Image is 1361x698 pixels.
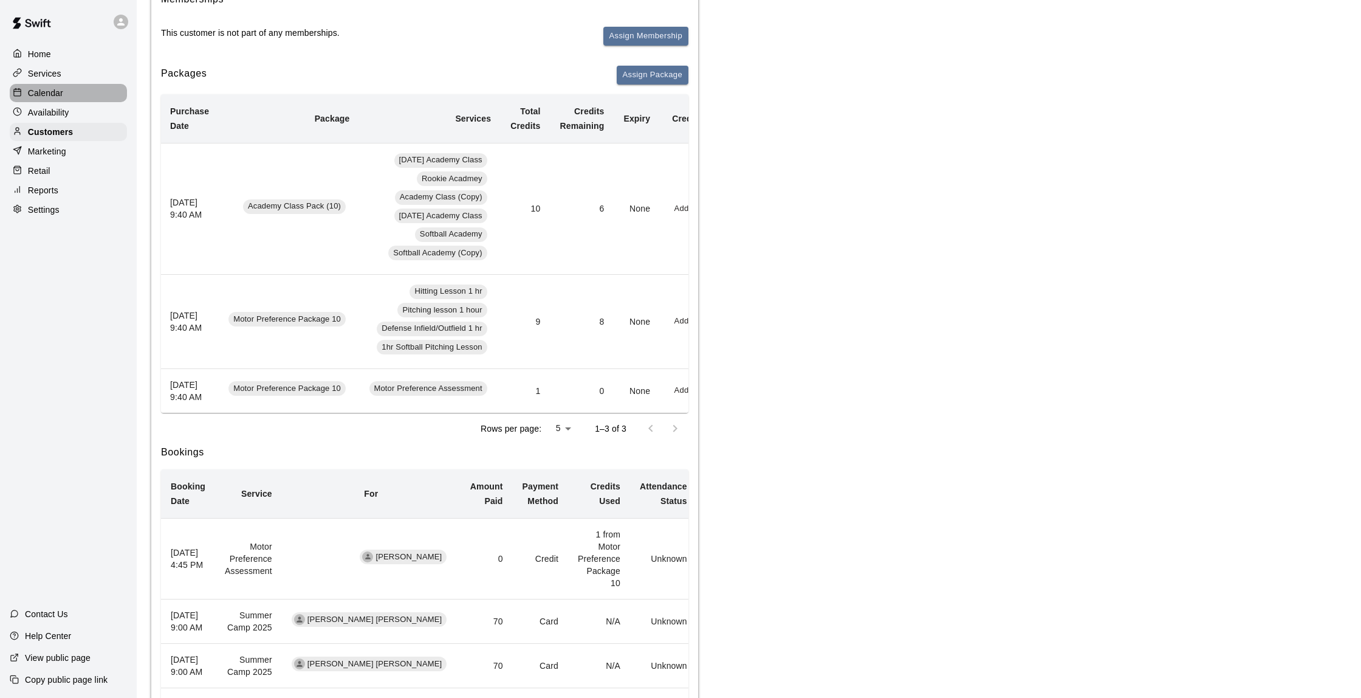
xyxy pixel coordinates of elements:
[501,368,550,413] td: 1
[568,600,630,644] td: N/A
[161,519,215,600] th: [DATE] 4:45 PM
[591,482,620,506] b: Credits Used
[595,423,626,435] p: 1–3 of 3
[228,316,349,325] a: Motor Preference Package 10
[215,644,282,688] td: Summer Camp 2025
[241,489,272,499] b: Service
[315,114,350,123] b: Package
[513,644,568,688] td: Card
[228,383,346,395] span: Motor Preference Package 10
[670,381,694,400] button: Add
[160,94,741,413] table: simple table
[10,123,127,141] a: Customers
[10,142,127,161] a: Marketing
[377,323,487,334] span: Defense Infield/Outfield 1 hr
[10,162,127,180] a: Retail
[25,630,71,642] p: Help Center
[670,199,694,218] button: Add
[630,644,697,688] td: Unknown
[294,658,305,669] div: Jackson Perdigon
[397,305,487,316] span: Pitching lesson 1 hour
[10,64,127,83] a: Services
[603,27,688,46] button: Assign Membership
[160,274,219,368] th: [DATE] 9:40 AM
[640,482,687,506] b: Attendance Status
[28,145,66,157] p: Marketing
[161,27,340,39] p: This customer is not part of any memberships.
[481,423,541,435] p: Rows per page:
[470,482,503,506] b: Amount Paid
[215,600,282,644] td: Summer Camp 2025
[614,274,660,368] td: None
[568,644,630,688] td: N/A
[28,106,69,119] p: Availability
[25,608,68,620] p: Contact Us
[215,519,282,600] td: Motor Preference Assessment
[10,181,127,199] a: Reports
[28,184,58,196] p: Reports
[394,154,487,166] span: [DATE] Academy Class
[161,600,215,644] th: [DATE] 9:00 AM
[417,173,487,185] span: Rookie Acadmey
[160,143,219,274] th: [DATE] 9:40 AM
[501,143,550,274] td: 10
[294,614,305,625] div: Jackson Perdigon
[243,203,350,213] a: Academy Class Pack (10)
[550,368,614,413] td: 0
[523,482,558,506] b: Payment Method
[560,106,604,131] b: Credits Remaining
[394,210,487,222] span: [DATE] Academy Class
[550,143,614,274] td: 6
[455,114,491,123] b: Services
[303,614,447,626] span: [PERSON_NAME] [PERSON_NAME]
[513,519,568,600] td: Credit
[461,644,513,688] td: 70
[28,165,50,177] p: Retail
[28,87,63,99] p: Calendar
[10,84,127,102] a: Calendar
[303,658,447,670] span: [PERSON_NAME] [PERSON_NAME]
[28,48,51,60] p: Home
[550,274,614,368] td: 8
[461,600,513,644] td: 70
[28,126,73,138] p: Customers
[28,204,60,216] p: Settings
[614,368,660,413] td: None
[10,103,127,122] a: Availability
[25,652,91,664] p: View public page
[369,383,487,395] span: Motor Preference Assessment
[388,247,487,259] span: Softball Academy (Copy)
[161,444,688,460] h6: Bookings
[614,143,660,274] td: None
[568,519,630,600] td: 1 from Motor Preference Package 10
[161,644,215,688] th: [DATE] 9:00 AM
[362,551,373,562] div: Brittany G. Perdigon
[171,482,205,506] b: Booking Date
[623,114,650,123] b: Expiry
[546,420,575,437] div: 5
[670,312,694,331] button: Add
[617,66,688,85] button: Assign Package
[395,192,487,203] span: Academy Class (Copy)
[672,114,731,123] b: Credit Actions
[10,201,127,219] a: Settings
[10,45,127,63] a: Home
[25,674,108,686] p: Copy public page link
[415,229,487,240] span: Softball Academy
[510,106,540,131] b: Total Credits
[160,368,219,413] th: [DATE] 9:40 AM
[630,600,697,644] td: Unknown
[371,551,447,563] span: [PERSON_NAME]
[228,385,349,395] a: Motor Preference Package 10
[630,519,697,600] td: Unknown
[410,286,487,297] span: Hitting Lesson 1 hr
